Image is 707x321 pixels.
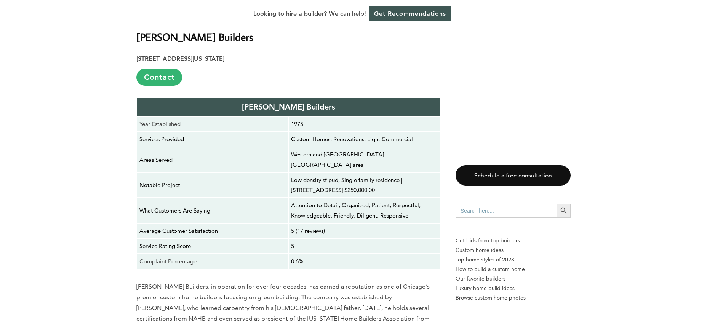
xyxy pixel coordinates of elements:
p: 5 [291,241,437,251]
p: 1975 [291,119,437,129]
a: Get Recommendations [369,6,451,21]
svg: Search [560,206,568,215]
iframe: Drift Widget Chat Controller [561,266,698,312]
a: Schedule a free consultation [456,165,571,186]
p: Complaint Percentage [139,256,286,266]
p: Low density sf pud, Single family residence | [STREET_ADDRESS] $250,000.00 [291,175,437,195]
p: Year Established [139,119,286,129]
a: Top home styles of 2023 [456,255,571,265]
p: Western and [GEOGRAPHIC_DATA] [GEOGRAPHIC_DATA] area [291,150,437,170]
a: Browse custom home photos [456,293,571,303]
a: How to build a custom home [456,265,571,274]
p: Average Customer Satisfaction [139,226,286,236]
a: Luxury home build ideas [456,284,571,293]
a: Our favorite builders [456,274,571,284]
p: What Customers Are Saying [139,206,286,216]
strong: [PERSON_NAME] Builders [136,30,253,44]
p: Get bids from top builders [456,236,571,245]
p: Attention to Detail, Organized, Patient, Respectful, Knowledgeable, Friendly, Diligent, Responsive [291,200,437,221]
p: 0.6% [291,256,437,266]
input: Search here... [456,204,557,218]
a: Contact [136,69,182,86]
p: Service Rating Score [139,241,286,251]
p: Custom Homes, Renovations, Light Commercial [291,134,437,144]
p: Notable Project [139,180,286,190]
p: Areas Served [139,155,286,165]
strong: [PERSON_NAME] Builders [242,102,335,111]
p: Services Provided [139,134,286,144]
strong: [STREET_ADDRESS][US_STATE] [136,55,224,62]
a: Custom home ideas [456,245,571,255]
p: 5 (17 reviews) [291,226,437,236]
